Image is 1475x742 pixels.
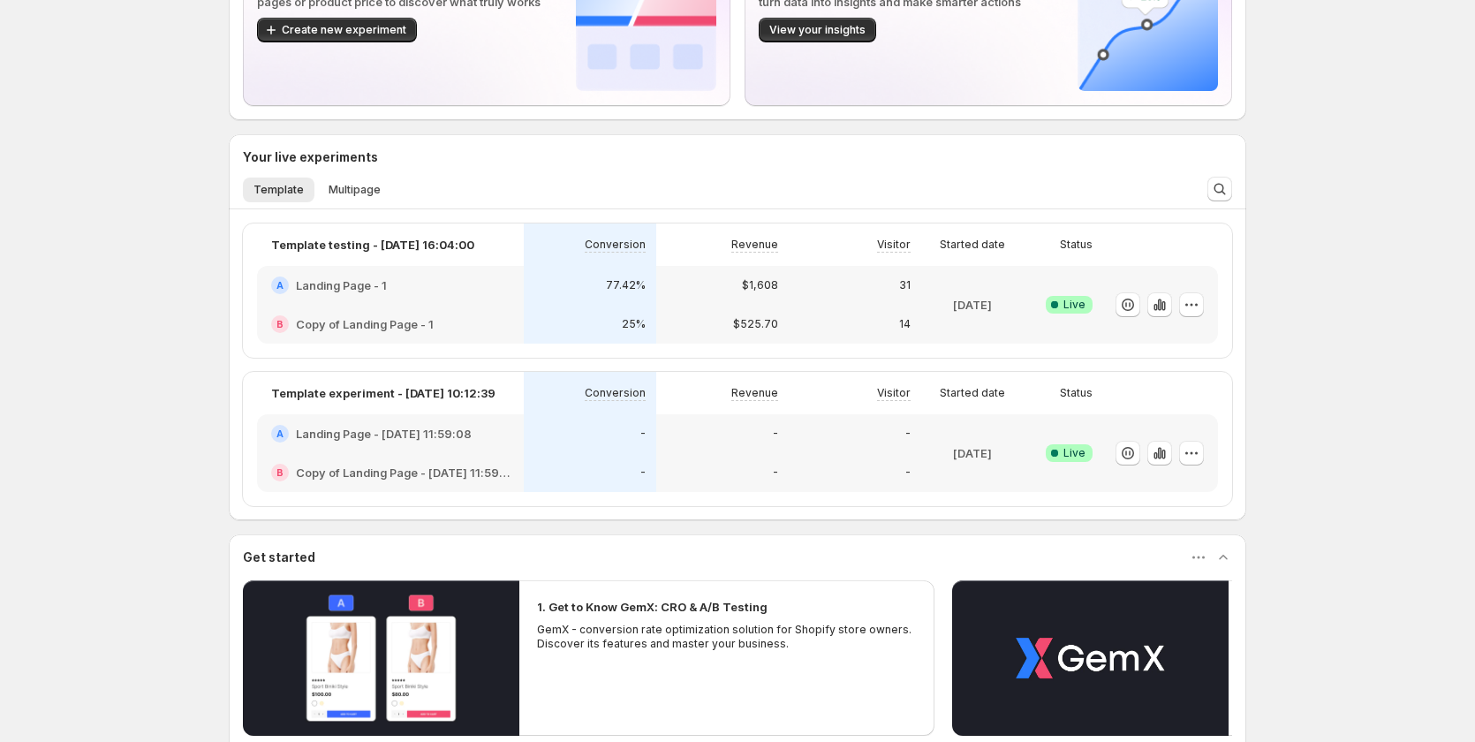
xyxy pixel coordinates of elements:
span: Live [1063,446,1085,460]
span: View your insights [769,23,866,37]
p: 14 [899,317,911,331]
span: Create new experiment [282,23,406,37]
p: 31 [899,278,911,292]
p: - [905,427,911,441]
button: Play video [243,580,519,736]
h2: Copy of Landing Page - 1 [296,315,434,333]
span: Multipage [329,183,381,197]
p: Conversion [585,238,646,252]
p: [DATE] [953,296,992,314]
p: Template experiment - [DATE] 10:12:39 [271,384,495,402]
p: Revenue [731,238,778,252]
h2: Copy of Landing Page - [DATE] 11:59:08 [296,464,510,481]
p: Status [1060,386,1093,400]
h2: 1. Get to Know GemX: CRO & A/B Testing [537,598,768,616]
p: - [905,466,911,480]
p: Revenue [731,386,778,400]
button: Search and filter results [1207,177,1232,201]
button: Create new experiment [257,18,417,42]
p: Conversion [585,386,646,400]
p: Status [1060,238,1093,252]
p: 77.42% [606,278,646,292]
p: Template testing - [DATE] 16:04:00 [271,236,474,254]
button: View your insights [759,18,876,42]
p: - [773,427,778,441]
span: Template [253,183,304,197]
h2: A [276,428,284,439]
p: GemX - conversion rate optimization solution for Shopify store owners. Discover its features and ... [537,623,917,651]
p: - [640,427,646,441]
h2: Landing Page - 1 [296,276,387,294]
p: $1,608 [742,278,778,292]
h2: B [276,467,284,478]
h3: Get started [243,549,315,566]
p: - [773,466,778,480]
p: Started date [940,238,1005,252]
h2: A [276,280,284,291]
p: 25% [622,317,646,331]
p: Visitor [877,238,911,252]
p: $525.70 [733,317,778,331]
h3: Your live experiments [243,148,378,166]
p: [DATE] [953,444,992,462]
span: Live [1063,298,1085,312]
h2: B [276,319,284,329]
p: Visitor [877,386,911,400]
p: Started date [940,386,1005,400]
p: - [640,466,646,480]
h2: Landing Page - [DATE] 11:59:08 [296,425,472,443]
button: Play video [952,580,1229,736]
